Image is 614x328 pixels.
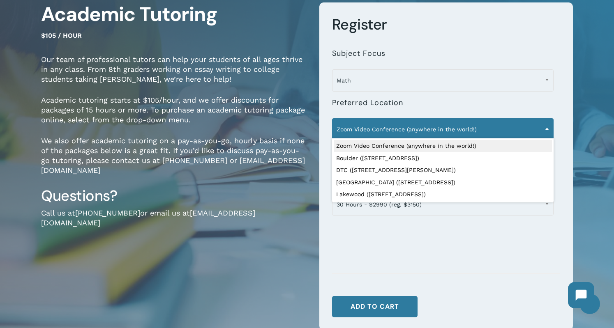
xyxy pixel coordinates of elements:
[332,98,403,108] label: Preferred Location
[332,15,560,34] h3: Register
[41,186,307,205] h3: Questions?
[75,209,140,217] a: [PHONE_NUMBER]
[332,72,553,89] span: Math
[332,49,385,58] label: Subject Focus
[332,193,554,216] span: 30 Hours - $2990 (reg. $3150)
[41,2,307,26] h1: Academic Tutoring
[332,196,553,213] span: 30 Hours - $2990 (reg. $3150)
[41,136,307,186] p: We also offer academic tutoring on a pay-as-you-go, hourly basis if none of the packages below is...
[332,69,554,92] span: Math
[560,274,602,317] iframe: Chatbot
[41,95,307,136] p: Academic tutoring starts at $105/hour, and we offer discounts for packages of 15 hours or more. T...
[332,296,418,317] button: Add to cart
[334,164,552,177] li: DTC ([STREET_ADDRESS][PERSON_NAME])
[41,208,307,239] p: Call us at or email us at
[334,177,552,189] li: [GEOGRAPHIC_DATA] ([STREET_ADDRESS])
[332,121,553,138] span: Zoom Video Conference (anywhere in the world!)
[334,140,552,152] li: Zoom Video Conference (anywhere in the world!)
[41,32,82,39] span: $105 / hour
[332,118,554,140] span: Zoom Video Conference (anywhere in the world!)
[332,217,457,249] iframe: reCAPTCHA
[334,188,552,201] li: Lakewood ([STREET_ADDRESS])
[334,152,552,165] li: Boulder ([STREET_ADDRESS])
[41,55,307,95] p: Our team of professional tutors can help your students of all ages thrive in any class. From 8th ...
